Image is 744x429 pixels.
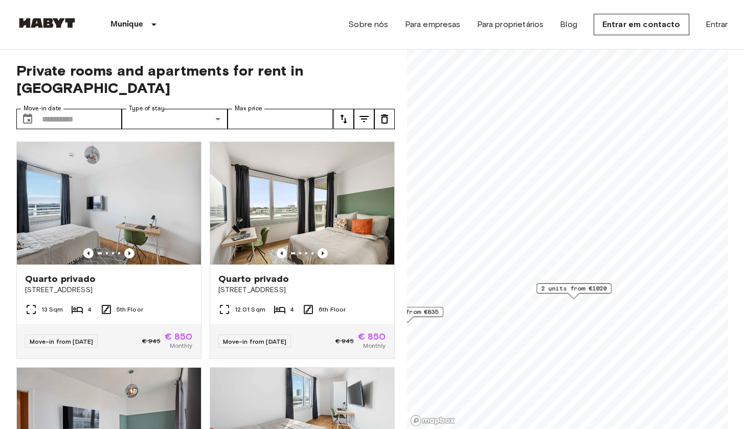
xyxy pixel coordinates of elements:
span: Quarto privado [25,273,96,285]
span: 13 Sqm [41,305,63,314]
img: Marketing picture of unit DE-02-022-004-04HF [17,142,201,265]
span: Private rooms and apartments for rent in [GEOGRAPHIC_DATA] [16,62,395,97]
span: [STREET_ADDRESS] [25,285,193,295]
span: 1 units from €835 [376,307,439,317]
label: Move-in date [24,104,61,113]
button: Choose date [17,109,38,129]
button: Previous image [318,248,328,258]
img: Marketing picture of unit DE-02-021-002-02HF [210,142,394,265]
span: Move-in from [DATE] [30,338,94,345]
a: Marketing picture of unit DE-02-022-004-04HFPrevious imagePrevious imageQuarto privado[STREET_ADD... [16,141,201,359]
label: Max price [235,104,262,113]
a: Sobre nós [348,18,388,31]
button: tune [374,109,395,129]
button: Previous image [277,248,287,258]
button: tune [333,109,354,129]
span: 12.01 Sqm [235,305,265,314]
span: 6th Floor [319,305,346,314]
span: € 850 [165,332,193,341]
button: tune [354,109,374,129]
span: 2 units from €1020 [541,284,607,293]
span: 4 [87,305,92,314]
span: Move-in from [DATE] [223,338,287,345]
label: Type of stay [129,104,165,113]
a: Para proprietários [477,18,544,31]
button: Previous image [124,248,134,258]
img: Habyt [16,18,78,28]
span: € 850 [358,332,386,341]
a: Marketing picture of unit DE-02-021-002-02HFPrevious imagePrevious imageQuarto privado[STREET_ADD... [210,141,395,359]
a: Mapbox logo [410,415,455,426]
span: [STREET_ADDRESS] [218,285,386,295]
a: Entrar em contacto [594,14,689,35]
a: Entrar [706,18,728,31]
span: € 945 [142,337,161,346]
button: Previous image [83,248,94,258]
span: € 945 [335,337,354,346]
span: 5th Floor [117,305,143,314]
p: Munique [110,18,144,31]
span: Quarto privado [218,273,289,285]
span: Monthly [170,341,192,350]
a: Blog [560,18,577,31]
span: Monthly [363,341,386,350]
div: Map marker [536,283,612,299]
div: Map marker [372,307,443,323]
span: 4 [290,305,294,314]
a: Para empresas [405,18,461,31]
